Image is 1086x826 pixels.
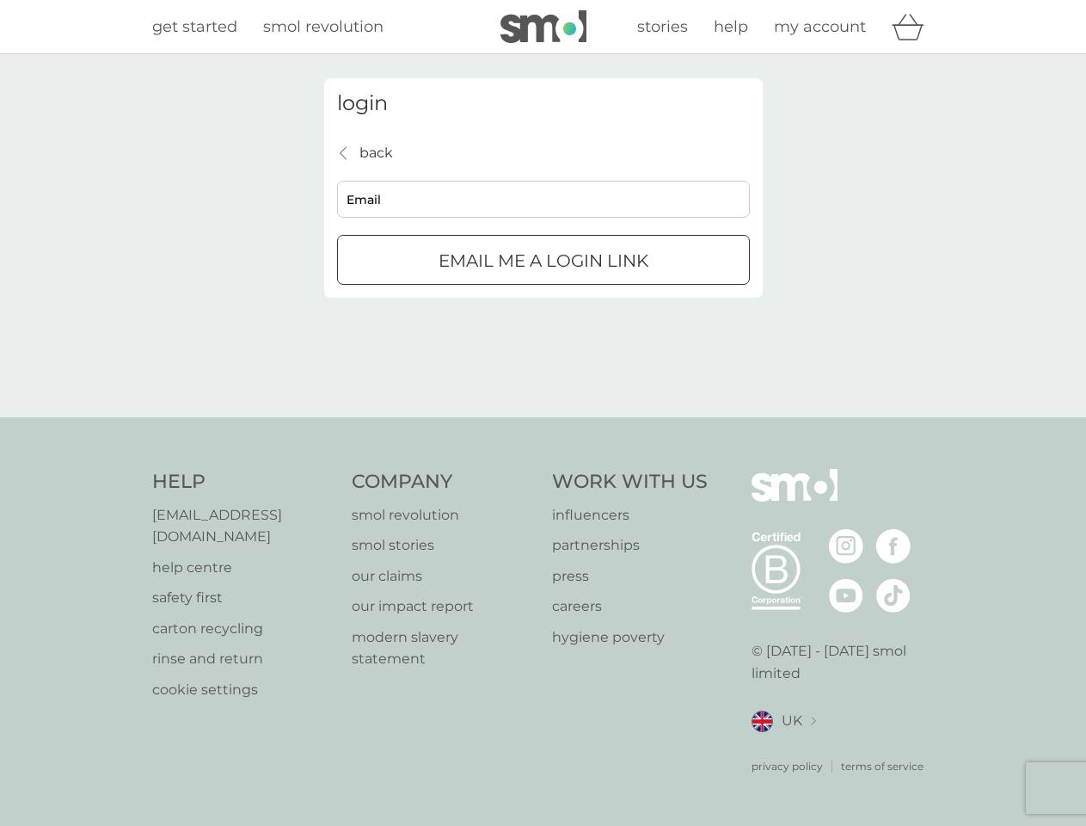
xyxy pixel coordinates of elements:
[811,717,816,726] img: select a new location
[439,247,648,274] p: Email me a login link
[714,17,748,36] span: help
[152,17,237,36] span: get started
[352,504,535,527] a: smol revolution
[552,626,708,649] a: hygiene poverty
[829,529,863,564] img: visit the smol Instagram page
[152,618,335,640] a: carton recycling
[876,529,911,564] img: visit the smol Facebook page
[337,91,750,116] h3: login
[263,17,383,36] span: smol revolution
[752,758,823,774] a: privacy policy
[552,595,708,618] a: careers
[774,15,866,40] a: my account
[500,10,586,43] img: smol
[263,15,383,40] a: smol revolution
[152,648,335,670] a: rinse and return
[552,534,708,557] a: partnerships
[552,504,708,527] a: influencers
[152,587,335,609] a: safety first
[829,578,863,613] img: visit the smol Youtube page
[876,578,911,613] img: visit the smol Tiktok page
[352,534,535,557] a: smol stories
[359,142,393,164] p: back
[352,626,535,670] a: modern slavery statement
[774,17,866,36] span: my account
[352,595,535,618] a: our impact report
[152,504,335,548] a: [EMAIL_ADDRESS][DOMAIN_NAME]
[352,469,535,496] h4: Company
[892,9,935,44] div: basket
[841,758,923,774] a: terms of service
[752,711,773,732] img: UK flag
[782,710,802,732] span: UK
[752,640,935,684] p: © [DATE] - [DATE] smol limited
[637,17,688,36] span: stories
[152,557,335,579] a: help centre
[714,15,748,40] a: help
[152,15,237,40] a: get started
[552,565,708,588] a: press
[552,469,708,496] h4: Work With Us
[152,679,335,701] a: cookie settings
[752,469,838,527] img: smol
[337,235,750,285] button: Email me a login link
[637,15,688,40] a: stories
[152,469,335,496] h4: Help
[352,565,535,588] a: our claims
